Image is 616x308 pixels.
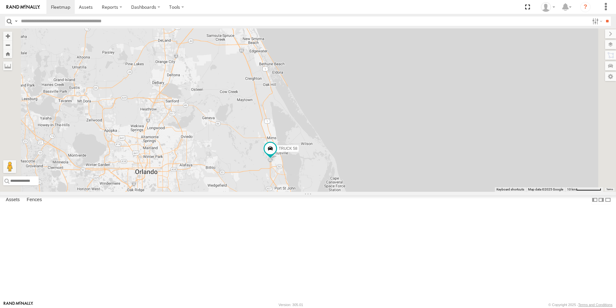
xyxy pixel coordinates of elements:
label: Map Settings [605,72,616,81]
div: Thomas Crowe [539,2,557,12]
span: TRUCK 58 [279,146,297,151]
label: Measure [3,61,12,70]
label: Fences [24,195,45,204]
button: Zoom out [3,40,12,49]
label: Search Query [14,16,19,26]
button: Zoom in [3,32,12,40]
button: Map Scale: 10 km per 74 pixels [565,187,603,192]
label: Hide Summary Table [605,195,611,205]
button: Drag Pegman onto the map to open Street View [3,160,16,173]
label: Dock Summary Table to the Right [598,195,604,205]
label: Dock Summary Table to the Left [592,195,598,205]
div: Version: 305.01 [279,303,303,307]
a: Visit our Website [4,302,33,308]
label: Search Filter Options [590,16,603,26]
label: Assets [3,195,23,204]
span: 10 km [567,188,576,191]
img: rand-logo.svg [6,5,40,9]
button: Zoom Home [3,49,12,58]
a: Terms [606,188,613,191]
i: ? [580,2,591,12]
span: Map data ©2025 Google [528,188,563,191]
div: © Copyright 2025 - [548,303,612,307]
button: Keyboard shortcuts [496,187,524,192]
a: Terms and Conditions [578,303,612,307]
